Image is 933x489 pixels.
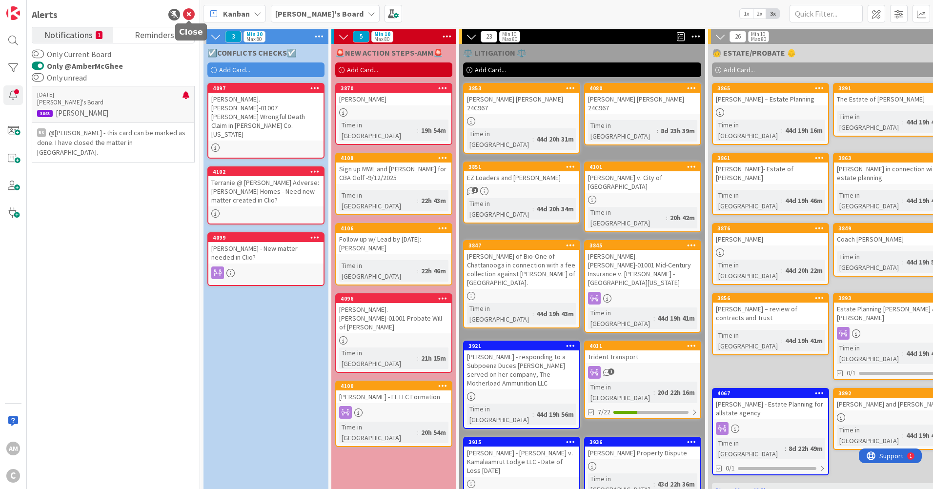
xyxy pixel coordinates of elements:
[339,422,417,443] div: Time in [GEOGRAPHIC_DATA]
[588,207,666,228] div: Time in [GEOGRAPHIC_DATA]
[716,438,785,459] div: Time in [GEOGRAPHIC_DATA]
[532,409,534,420] span: :
[464,350,579,389] div: [PERSON_NAME] - responding to a Subpoena Duces [PERSON_NAME] served on her company, The Motherloa...
[275,9,364,19] b: [PERSON_NAME]'s Board
[246,32,263,37] div: Min 10
[481,31,497,42] span: 23
[37,110,53,117] div: 3843
[712,388,829,475] a: 4067[PERSON_NAME] - Estate Planning for allstate agencyTime in [GEOGRAPHIC_DATA]:8d 22h 49m0/1
[208,167,324,206] div: 4102Terranie @ [PERSON_NAME] Adverse: [PERSON_NAME] Homes - Need new matter created in Clio?
[20,1,44,13] span: Support
[464,438,579,447] div: 3915
[585,163,700,193] div: 4101[PERSON_NAME] v. City of [GEOGRAPHIC_DATA]
[464,171,579,184] div: EZ Loaders and [PERSON_NAME]
[464,84,579,114] div: 3853[PERSON_NAME] [PERSON_NAME] 24C967
[716,120,781,141] div: Time in [GEOGRAPHIC_DATA]
[589,343,700,349] div: 4011
[463,83,580,154] a: 3853[PERSON_NAME] [PERSON_NAME] 24C967Time in [GEOGRAPHIC_DATA]:44d 20h 31m
[713,224,828,233] div: 3876
[339,347,417,369] div: Time in [GEOGRAPHIC_DATA]
[608,368,614,375] span: 1
[534,134,576,144] div: 44d 20h 31m
[534,204,576,214] div: 44d 20h 34m
[135,27,174,41] span: Reminders
[32,61,44,71] button: Only @AmberMcGhee
[502,32,516,37] div: Min 10
[417,125,419,136] span: :
[730,31,746,42] span: 26
[335,153,452,215] a: 4108Sign up MWL and [PERSON_NAME] for CBA Golf -9/12/2025Time in [GEOGRAPHIC_DATA]:22h 43m
[584,83,701,145] a: 4080[PERSON_NAME] [PERSON_NAME] 24C967Time in [GEOGRAPHIC_DATA]:8d 23h 39m
[713,84,828,93] div: 3865
[781,335,783,346] span: :
[464,84,579,93] div: 3853
[588,120,657,142] div: Time in [GEOGRAPHIC_DATA]
[713,93,828,105] div: [PERSON_NAME] – Estate Planning
[464,241,579,289] div: 3847[PERSON_NAME] of Bio-One of Chattanooga in connection with a fee collection against [PERSON_N...
[584,240,701,333] a: 3845[PERSON_NAME].[PERSON_NAME]-01001 Mid-Century Insurance v. [PERSON_NAME] - [GEOGRAPHIC_DATA][...
[783,265,825,276] div: 44d 20h 22m
[336,154,451,184] div: 4108Sign up MWL and [PERSON_NAME] for CBA Golf -9/12/2025
[419,353,448,364] div: 21h 15m
[208,93,324,141] div: [PERSON_NAME].[PERSON_NAME]-01007 [PERSON_NAME] Wrongful Death Claim in [PERSON_NAME] Co. [US_STATE]
[585,84,700,114] div: 4080[PERSON_NAME] [PERSON_NAME] 24C967
[463,341,580,429] a: 3921[PERSON_NAME] - responding to a Subpoena Duces [PERSON_NAME] served on her company, The Mothe...
[339,190,417,211] div: Time in [GEOGRAPHIC_DATA]
[726,463,735,473] span: 0/1
[219,65,250,74] span: Add Card...
[32,72,87,83] label: Only unread
[588,307,653,329] div: Time in [GEOGRAPHIC_DATA]
[781,195,783,206] span: :
[585,241,700,289] div: 3845[PERSON_NAME].[PERSON_NAME]-01001 Mid-Century Insurance v. [PERSON_NAME] - [GEOGRAPHIC_DATA][...
[713,303,828,324] div: [PERSON_NAME] – review of contracts and Trust
[335,223,452,285] a: 4106Follow up w/ Lead by [DATE]: [PERSON_NAME]Time in [GEOGRAPHIC_DATA]:22h 46m
[712,223,829,285] a: 3876[PERSON_NAME]Time in [GEOGRAPHIC_DATA]:44d 20h 22m
[837,343,902,364] div: Time in [GEOGRAPHIC_DATA]
[339,120,417,141] div: Time in [GEOGRAPHIC_DATA]
[335,83,452,145] a: 3870[PERSON_NAME]Time in [GEOGRAPHIC_DATA]:19h 54m
[785,443,786,454] span: :
[837,425,902,446] div: Time in [GEOGRAPHIC_DATA]
[37,128,189,157] p: @[PERSON_NAME]﻿ - this card can be marked as done. I have closed the matter in [GEOGRAPHIC_DATA].
[468,439,579,446] div: 3915
[336,93,451,105] div: [PERSON_NAME]
[716,330,781,351] div: Time in [GEOGRAPHIC_DATA]
[653,313,655,324] span: :
[716,260,781,281] div: Time in [GEOGRAPHIC_DATA]
[419,265,448,276] div: 22h 46m
[341,225,451,232] div: 4106
[336,154,451,163] div: 4108
[341,295,451,302] div: 4096
[463,240,580,328] a: 3847[PERSON_NAME] of Bio-One of Chattanooga in connection with a fee collection against [PERSON_N...
[713,389,828,398] div: 4067
[713,294,828,324] div: 3856[PERSON_NAME] – review of contracts and Trust
[585,438,700,447] div: 3936
[464,241,579,250] div: 3847
[208,233,324,242] div: 4099
[666,212,668,223] span: :
[44,27,93,41] span: Notifications
[32,86,195,163] a: [DATE][PERSON_NAME]'s Board3843[PERSON_NAME]BS@[PERSON_NAME] - this card can be marked as done. I...
[374,32,390,37] div: Min 10
[902,348,904,359] span: :
[598,407,610,417] span: 7/22
[751,32,765,37] div: Min 10
[336,163,451,184] div: Sign up MWL and [PERSON_NAME] for CBA Golf -9/12/2025
[336,84,451,93] div: 3870
[32,73,44,82] button: Only unread
[463,48,527,58] span: ⚖️ LITIGATION ⚖️
[467,128,532,150] div: Time in [GEOGRAPHIC_DATA]
[208,84,324,93] div: 4097
[32,7,58,22] div: Alerts
[464,342,579,389] div: 3921[PERSON_NAME] - responding to a Subpoena Duces [PERSON_NAME] served on her company, The Mothe...
[585,93,700,114] div: [PERSON_NAME] [PERSON_NAME] 24C967
[353,31,369,42] span: 5
[417,195,419,206] span: :
[585,350,700,363] div: Trident Transport
[37,109,189,118] p: [PERSON_NAME]
[766,9,779,19] span: 3x
[713,154,828,184] div: 3861[PERSON_NAME]- Estate of [PERSON_NAME]
[902,195,904,206] span: :
[37,128,46,137] div: BS
[464,447,579,477] div: [PERSON_NAME] - [PERSON_NAME] v. Kamalaamrut Lodge LLC - Date of Loss [DATE]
